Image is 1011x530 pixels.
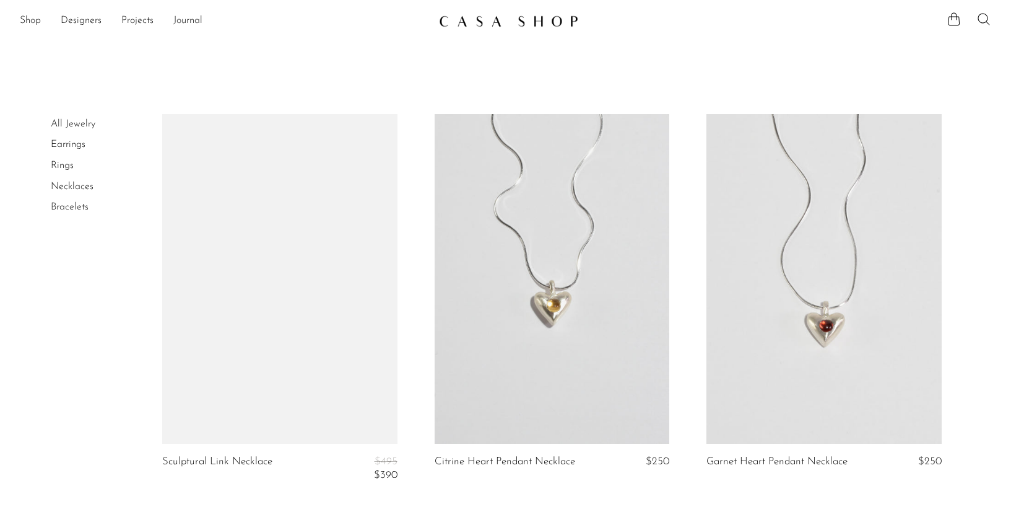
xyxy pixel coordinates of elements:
[435,456,575,467] a: Citrine Heart Pendant Necklace
[706,456,848,467] a: Garnet Heart Pendant Necklace
[51,139,85,149] a: Earrings
[162,456,272,482] a: Sculptural Link Necklace
[51,202,89,212] a: Bracelets
[51,119,95,129] a: All Jewelry
[646,456,669,467] span: $250
[51,182,93,192] a: Necklaces
[375,456,397,467] span: $495
[121,13,154,29] a: Projects
[20,13,41,29] a: Shop
[374,470,397,480] span: $390
[20,11,429,32] nav: Desktop navigation
[173,13,202,29] a: Journal
[51,161,74,170] a: Rings
[61,13,102,29] a: Designers
[20,11,429,32] ul: NEW HEADER MENU
[918,456,942,467] span: $250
